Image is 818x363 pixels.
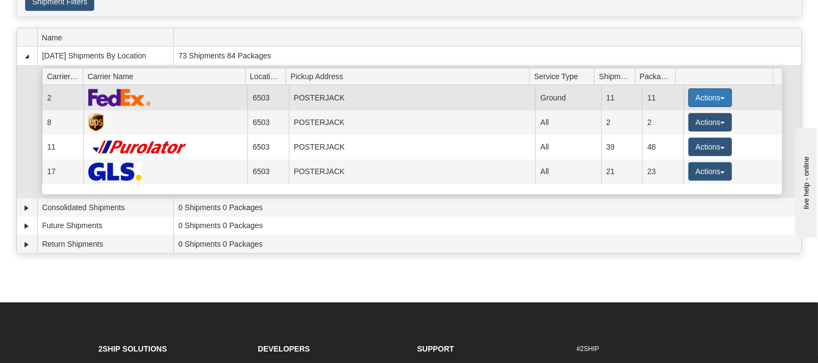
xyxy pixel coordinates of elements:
td: 39 [601,135,642,159]
img: FedEx Express® [88,88,151,106]
h6: #2SHIP [577,346,720,353]
td: 2 [42,85,83,110]
span: Carrier Name [88,68,245,85]
span: Packages [640,68,676,85]
strong: Support [417,344,455,353]
td: 17 [42,159,83,184]
td: All [535,110,601,135]
td: Return Shipments [37,235,173,253]
button: Actions [688,113,732,132]
td: 6503 [247,85,288,110]
td: Consolidated Shipments [37,198,173,217]
td: POSTERJACK [289,159,536,184]
button: Actions [688,88,732,107]
a: Expand [21,221,32,231]
button: Actions [688,138,732,156]
td: 11 [601,85,642,110]
td: 11 [42,135,83,159]
td: POSTERJACK [289,110,536,135]
td: 21 [601,159,642,184]
span: Pickup Address [290,68,529,85]
a: Collapse [21,51,32,62]
strong: Developers [258,344,310,353]
iframe: chat widget [793,126,817,237]
td: POSTERJACK [289,85,536,110]
button: Actions [688,162,732,181]
td: 0 Shipments 0 Packages [173,235,801,253]
td: 6503 [247,110,288,135]
td: All [535,159,601,184]
span: Shipments [599,68,635,85]
td: 73 Shipments 84 Packages [173,46,801,65]
a: Expand [21,203,32,213]
td: 8 [42,110,83,135]
span: Service Type [534,68,595,85]
td: 6503 [247,159,288,184]
td: Future Shipments [37,217,173,235]
td: 23 [642,159,683,184]
td: 2 [642,110,683,135]
td: 0 Shipments 0 Packages [173,217,801,235]
td: POSTERJACK [289,135,536,159]
td: 6503 [247,135,288,159]
img: GLS Canada [88,163,142,181]
td: 48 [642,135,683,159]
td: All [535,135,601,159]
span: Location Id [250,68,286,85]
span: Carrier Id [47,68,83,85]
img: UPS [88,114,104,132]
td: Ground [535,85,601,110]
div: live help - online [8,9,101,17]
span: Name [42,29,173,46]
strong: 2Ship Solutions [99,344,167,353]
td: 0 Shipments 0 Packages [173,198,801,217]
img: Purolator [88,140,191,154]
td: [DATE] Shipments By Location [37,46,173,65]
a: Expand [21,239,32,250]
td: 11 [642,85,683,110]
td: 2 [601,110,642,135]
